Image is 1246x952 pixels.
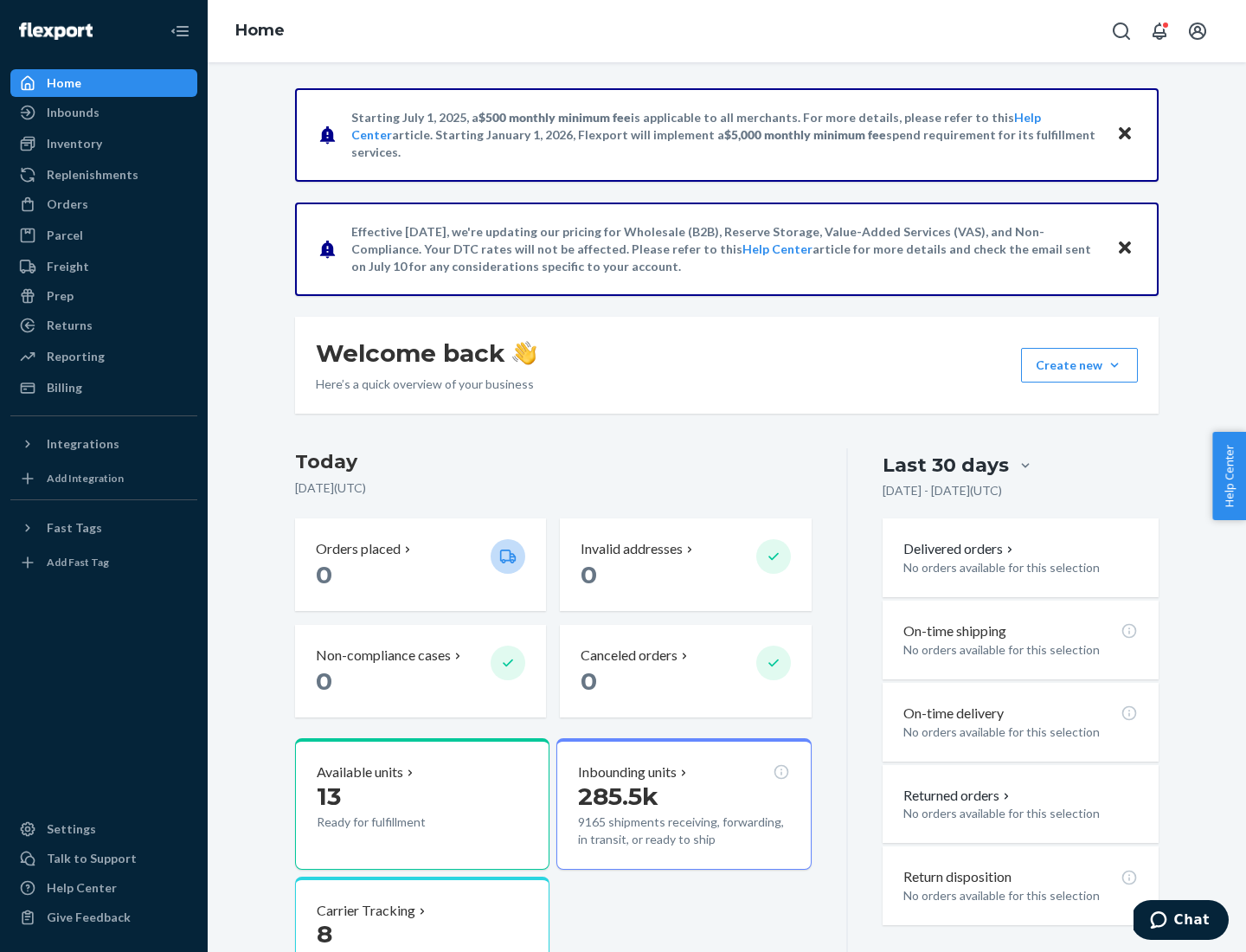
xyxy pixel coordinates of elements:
div: Reporting [47,348,105,365]
h3: Today [295,448,812,476]
p: Invalid addresses [581,539,683,559]
p: No orders available for this selection [903,805,1138,822]
p: No orders available for this selection [903,641,1138,659]
button: Canceled orders 0 [560,625,811,717]
div: Freight [47,258,89,275]
a: Billing [10,374,197,402]
p: Carrier Tracking [317,901,415,921]
a: Returns [10,312,197,339]
p: 9165 shipments receiving, forwarding, in transit, or ready to ship [578,814,789,848]
button: Talk to Support [10,845,197,872]
span: $5,000 monthly minimum fee [724,127,886,142]
button: Close Navigation [163,14,197,48]
button: Fast Tags [10,514,197,542]
span: 13 [317,782,341,811]
button: Available units13Ready for fulfillment [295,738,549,870]
button: Close [1114,122,1136,147]
p: Here’s a quick overview of your business [316,376,536,393]
img: hand-wave emoji [512,341,536,365]
p: Starting July 1, 2025, a is applicable to all merchants. For more details, please refer to this a... [351,109,1100,161]
a: Replenishments [10,161,197,189]
a: Add Integration [10,465,197,492]
button: Inbounding units285.5k9165 shipments receiving, forwarding, in transit, or ready to ship [556,738,811,870]
a: Prep [10,282,197,310]
p: No orders available for this selection [903,887,1138,904]
h1: Welcome back [316,338,536,369]
button: Integrations [10,430,197,458]
div: Orders [47,196,88,213]
button: Create new [1021,348,1138,383]
a: Inventory [10,130,197,158]
span: 0 [316,666,332,696]
button: Open notifications [1142,14,1177,48]
div: Parcel [47,227,83,244]
p: On-time shipping [903,621,1006,641]
div: Returns [47,317,93,334]
button: Delivered orders [903,539,1017,559]
div: Prep [47,287,74,305]
button: Invalid addresses 0 [560,518,811,611]
p: Effective [DATE], we're updating our pricing for Wholesale (B2B), Reserve Storage, Value-Added Se... [351,223,1100,275]
button: Open Search Box [1104,14,1139,48]
img: Flexport logo [19,23,93,40]
iframe: Opens a widget where you can chat to one of our agents [1134,900,1229,943]
div: Add Integration [47,471,124,486]
div: Replenishments [47,166,138,183]
p: Non-compliance cases [316,646,451,666]
div: Billing [47,379,82,396]
div: Integrations [47,435,119,453]
span: 285.5k [578,782,658,811]
p: Orders placed [316,539,401,559]
a: Orders [10,190,197,218]
p: No orders available for this selection [903,559,1138,576]
p: Inbounding units [578,762,677,782]
p: No orders available for this selection [903,724,1138,741]
span: $500 monthly minimum fee [478,110,631,125]
div: Last 30 days [883,452,1009,479]
span: 0 [581,560,597,589]
a: Parcel [10,222,197,249]
span: 0 [316,560,332,589]
a: Home [235,21,285,40]
a: Freight [10,253,197,280]
div: Fast Tags [47,519,102,537]
div: Add Fast Tag [47,555,109,569]
div: Help Center [47,879,117,897]
a: Home [10,69,197,97]
button: Orders placed 0 [295,518,546,611]
button: Close [1114,236,1136,261]
span: 0 [581,666,597,696]
p: Return disposition [903,867,1012,887]
p: On-time delivery [903,704,1004,724]
p: Canceled orders [581,646,678,666]
div: Talk to Support [47,850,137,867]
div: Home [47,74,81,92]
button: Open account menu [1180,14,1215,48]
a: Help Center [10,874,197,902]
p: [DATE] - [DATE] ( UTC ) [883,482,1002,499]
div: Inventory [47,135,102,152]
div: Give Feedback [47,909,131,926]
a: Add Fast Tag [10,549,197,576]
a: Settings [10,815,197,843]
button: Give Feedback [10,904,197,931]
span: 8 [317,919,332,949]
a: Reporting [10,343,197,370]
div: Inbounds [47,104,100,121]
p: Available units [317,762,403,782]
div: Settings [47,820,96,838]
button: Help Center [1212,432,1246,520]
a: Help Center [742,241,812,256]
ol: breadcrumbs [222,6,299,56]
p: Ready for fulfillment [317,814,477,831]
button: Returned orders [903,786,1013,806]
button: Non-compliance cases 0 [295,625,546,717]
a: Inbounds [10,99,197,126]
p: [DATE] ( UTC ) [295,479,812,497]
